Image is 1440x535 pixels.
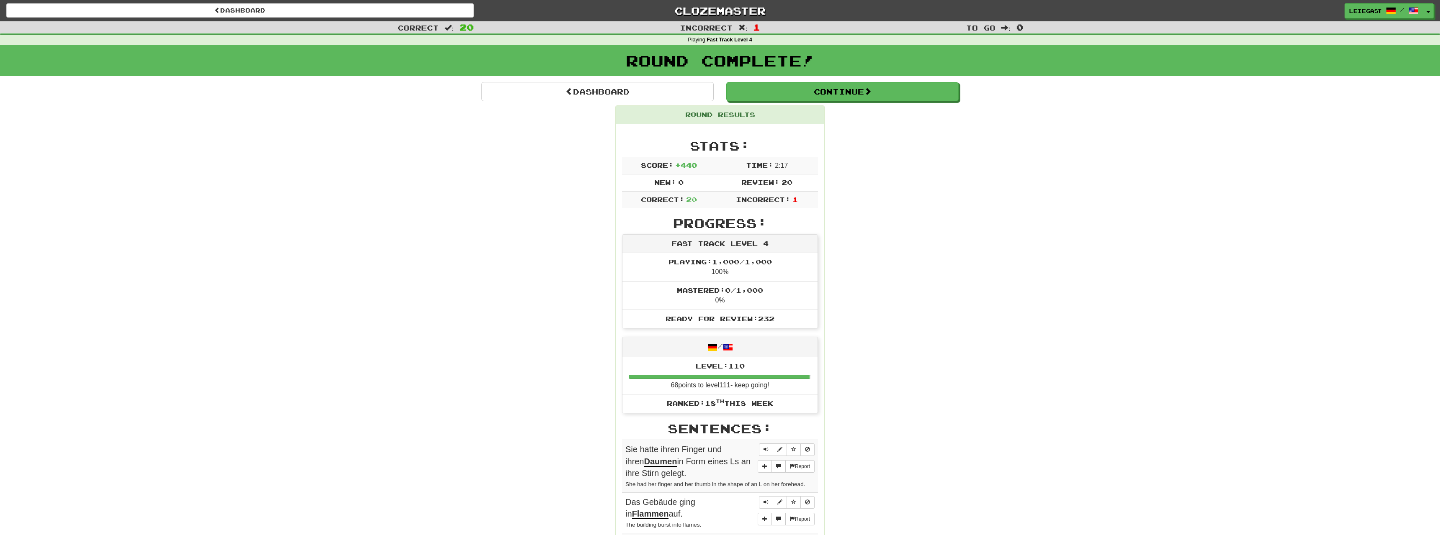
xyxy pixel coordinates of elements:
[758,513,772,525] button: Add sentence to collection
[1349,7,1382,15] span: Leiegast
[785,513,815,525] button: Report
[669,258,772,266] span: Playing: 1,000 / 1,000
[782,178,792,186] span: 20
[707,37,752,43] strong: Fast Track Level 4
[622,139,818,153] h2: Stats:
[686,195,697,203] span: 20
[726,82,959,101] button: Continue
[758,460,815,473] div: More sentence controls
[680,23,733,32] span: Incorrect
[6,3,474,18] a: Dashboard
[666,315,774,323] span: Ready for Review: 232
[758,513,815,525] div: More sentence controls
[696,362,745,370] span: Level: 110
[486,3,954,18] a: Clozemaster
[787,443,801,456] button: Toggle favorite
[654,178,676,186] span: New:
[792,195,798,203] span: 1
[625,497,695,520] span: Das Gebäude ging in auf.
[773,443,787,456] button: Edit sentence
[966,23,995,32] span: To go
[641,161,674,169] span: Score:
[1345,3,1423,18] a: Leiegast /
[622,216,818,230] h2: Progress:
[773,496,787,509] button: Edit sentence
[746,161,773,169] span: Time:
[3,52,1437,69] h1: Round Complete!
[785,460,815,473] button: Report
[759,443,815,456] div: Sentence controls
[1400,7,1404,13] span: /
[622,357,818,395] li: 68 points to level 111 - keep going!
[632,509,669,519] u: Flammen
[622,253,818,282] li: 100%
[1016,22,1023,32] span: 0
[675,161,697,169] span: + 440
[445,24,454,31] span: :
[625,481,805,487] small: She had her finger and her thumb in the shape of an L on her forehead.
[758,460,772,473] button: Add sentence to collection
[622,235,818,253] div: Fast Track Level 4
[667,399,773,407] span: Ranked: 18 this week
[644,457,677,467] u: Daumen
[641,195,684,203] span: Correct:
[398,23,439,32] span: Correct
[616,106,824,124] div: Round Results
[625,445,751,478] span: Sie hatte ihren Finger und ihren in Form eines Ls an ihre Stirn gelegt.
[460,22,474,32] span: 20
[738,24,748,31] span: :
[787,496,801,509] button: Toggle favorite
[678,178,684,186] span: 0
[800,496,815,509] button: Toggle ignore
[753,22,760,32] span: 1
[759,496,815,509] div: Sentence controls
[481,82,714,101] a: Dashboard
[759,443,773,456] button: Play sentence audio
[625,522,701,528] small: The building burst into flames.
[1001,24,1011,31] span: :
[800,443,815,456] button: Toggle ignore
[741,178,779,186] span: Review:
[759,496,773,509] button: Play sentence audio
[736,195,790,203] span: Incorrect:
[622,422,818,435] h2: Sentences:
[622,337,818,357] div: /
[716,398,724,404] sup: th
[775,162,788,169] span: 2 : 17
[622,281,818,310] li: 0%
[677,286,763,294] span: Mastered: 0 / 1,000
